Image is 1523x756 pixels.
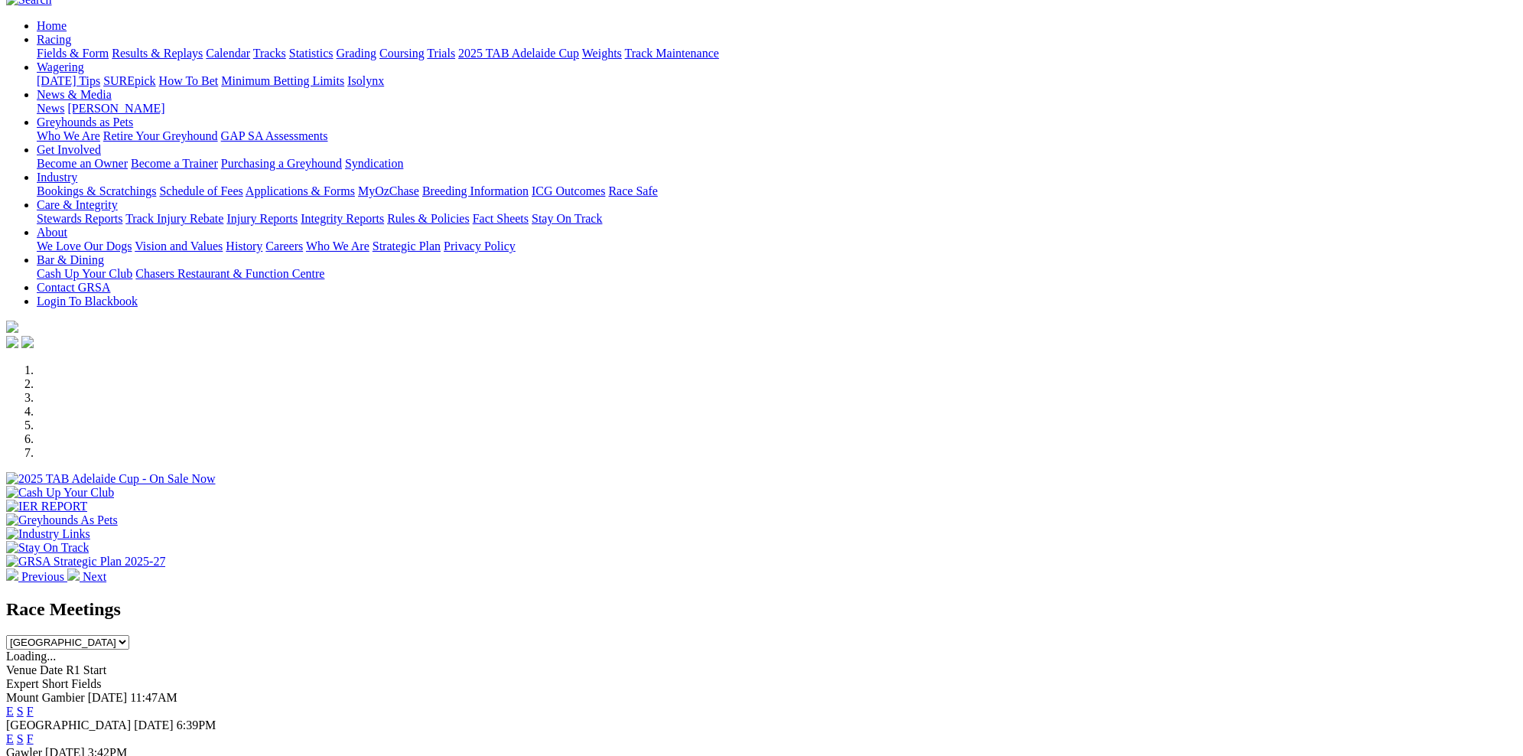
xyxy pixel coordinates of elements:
a: Schedule of Fees [159,184,242,197]
a: Tracks [253,47,286,60]
img: IER REPORT [6,500,87,513]
div: News & Media [37,102,1517,116]
img: twitter.svg [21,336,34,348]
a: Syndication [345,157,403,170]
a: Injury Reports [226,212,298,225]
a: Strategic Plan [373,240,441,253]
a: Race Safe [608,184,657,197]
span: Next [83,570,106,583]
span: [DATE] [134,719,174,732]
span: 11:47AM [130,691,177,704]
a: Greyhounds as Pets [37,116,133,129]
a: Home [37,19,67,32]
a: Next [67,570,106,583]
a: Privacy Policy [444,240,516,253]
div: Greyhounds as Pets [37,129,1517,143]
span: Venue [6,663,37,676]
a: Who We Are [37,129,100,142]
a: Minimum Betting Limits [221,74,344,87]
a: Integrity Reports [301,212,384,225]
a: Purchasing a Greyhound [221,157,342,170]
a: Weights [582,47,622,60]
span: Fields [71,677,101,690]
a: Previous [6,570,67,583]
div: Bar & Dining [37,267,1517,281]
img: Stay On Track [6,541,89,555]
img: Cash Up Your Club [6,486,114,500]
a: Careers [265,240,303,253]
a: Vision and Values [135,240,223,253]
a: Isolynx [347,74,384,87]
a: S [17,705,24,718]
a: Coursing [379,47,425,60]
div: Get Involved [37,157,1517,171]
h2: Race Meetings [6,599,1517,620]
a: Care & Integrity [37,198,118,211]
a: We Love Our Dogs [37,240,132,253]
span: Loading... [6,650,56,663]
img: 2025 TAB Adelaide Cup - On Sale Now [6,472,216,486]
div: Racing [37,47,1517,60]
span: [DATE] [88,691,128,704]
a: Become an Owner [37,157,128,170]
span: Mount Gambier [6,691,85,704]
a: Breeding Information [422,184,529,197]
img: logo-grsa-white.png [6,321,18,333]
a: SUREpick [103,74,155,87]
a: Stewards Reports [37,212,122,225]
a: [PERSON_NAME] [67,102,164,115]
span: Expert [6,677,39,690]
a: Cash Up Your Club [37,267,132,280]
a: Applications & Forms [246,184,355,197]
a: Rules & Policies [387,212,470,225]
a: Login To Blackbook [37,295,138,308]
a: Statistics [289,47,334,60]
a: History [226,240,262,253]
a: Wagering [37,60,84,73]
a: F [27,705,34,718]
a: E [6,705,14,718]
a: E [6,732,14,745]
a: How To Bet [159,74,219,87]
a: Calendar [206,47,250,60]
a: Results & Replays [112,47,203,60]
a: Trials [427,47,455,60]
a: 2025 TAB Adelaide Cup [458,47,579,60]
span: 6:39PM [177,719,216,732]
span: Previous [21,570,64,583]
img: chevron-right-pager-white.svg [67,569,80,581]
a: Become a Trainer [131,157,218,170]
div: About [37,240,1517,253]
span: Short [42,677,69,690]
span: [GEOGRAPHIC_DATA] [6,719,131,732]
a: Chasers Restaurant & Function Centre [135,267,324,280]
a: F [27,732,34,745]
a: About [37,226,67,239]
a: Contact GRSA [37,281,110,294]
div: Wagering [37,74,1517,88]
a: [DATE] Tips [37,74,100,87]
img: Industry Links [6,527,90,541]
a: S [17,732,24,745]
img: chevron-left-pager-white.svg [6,569,18,581]
img: facebook.svg [6,336,18,348]
a: Fields & Form [37,47,109,60]
a: GAP SA Assessments [221,129,328,142]
a: Track Maintenance [625,47,719,60]
a: Fact Sheets [473,212,529,225]
a: ICG Outcomes [532,184,605,197]
a: Industry [37,171,77,184]
div: Care & Integrity [37,212,1517,226]
a: Track Injury Rebate [125,212,223,225]
img: GRSA Strategic Plan 2025-27 [6,555,165,569]
a: Bookings & Scratchings [37,184,156,197]
div: Industry [37,184,1517,198]
a: Who We Are [306,240,369,253]
a: Get Involved [37,143,101,156]
a: News [37,102,64,115]
a: Racing [37,33,71,46]
a: MyOzChase [358,184,419,197]
a: Grading [337,47,376,60]
a: Stay On Track [532,212,602,225]
img: Greyhounds As Pets [6,513,118,527]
